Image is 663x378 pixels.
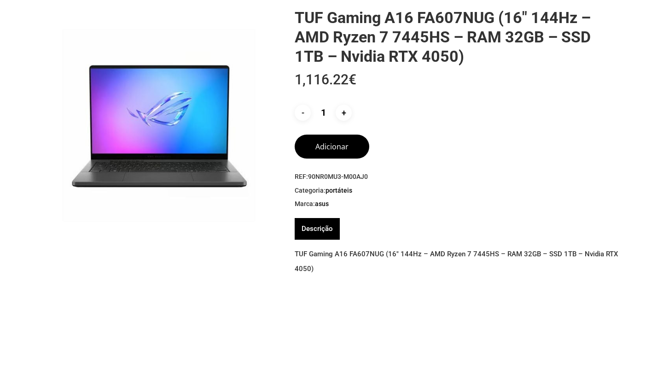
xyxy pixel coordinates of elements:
[295,135,369,159] button: Adicionar
[295,8,622,66] h1: TUF Gaming A16 FA607NUG (16″ 144Hz – AMD Ryzen 7 7445HS – RAM 32GB – SSD 1TB – Nvidia RTX 4050)
[41,8,276,243] img: Placeholder
[295,71,356,88] bdi: 1,116.22
[349,71,356,88] span: €
[295,186,622,195] span: Categoria:
[295,105,311,121] input: -
[315,200,329,208] a: Asus
[308,173,368,180] span: 90NR0MU3-M00AJ0
[302,218,333,240] a: Descrição
[326,186,352,195] a: Portáteis
[313,105,334,121] input: Product quantity
[295,200,622,209] span: Marca:
[295,247,622,276] p: TUF Gaming A16 FA607NUG (16″ 144Hz – AMD Ryzen 7 7445HS – RAM 32GB – SSD 1TB – Nvidia RTX 4050)
[336,105,352,121] input: +
[295,172,622,182] span: REF:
